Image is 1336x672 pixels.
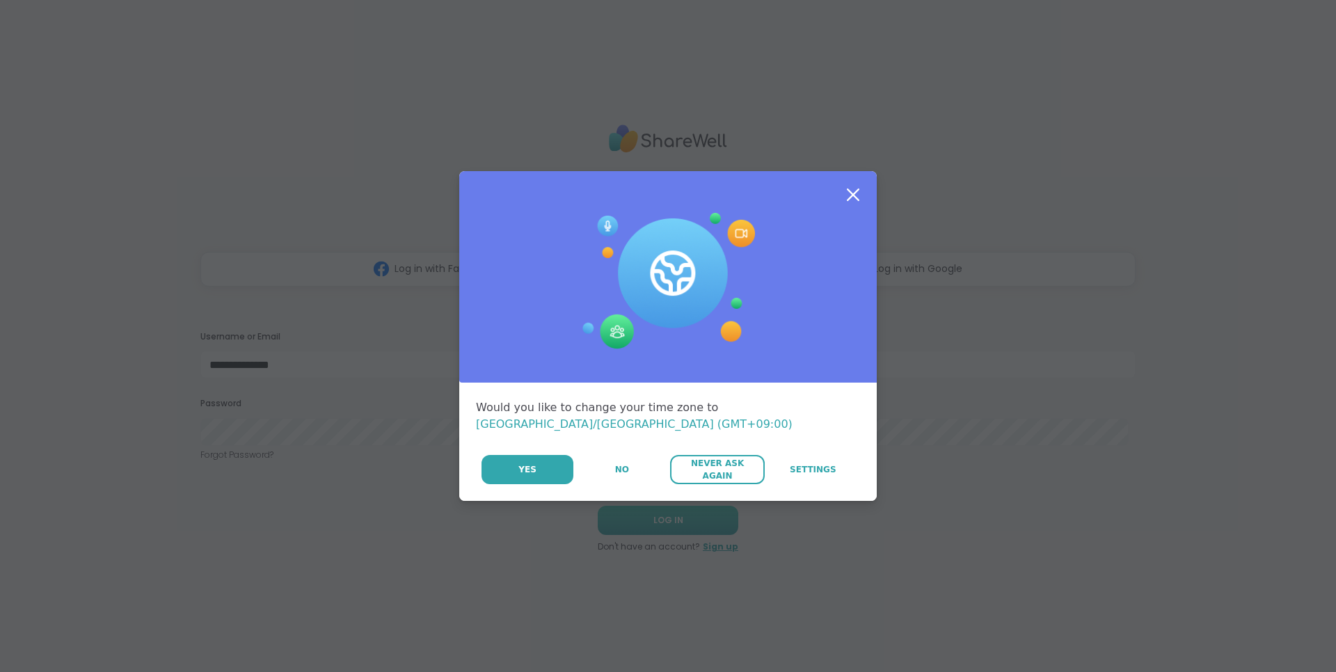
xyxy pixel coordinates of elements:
[670,455,764,484] button: Never Ask Again
[476,417,793,431] span: [GEOGRAPHIC_DATA]/[GEOGRAPHIC_DATA] (GMT+09:00)
[615,463,629,476] span: No
[518,463,536,476] span: Yes
[581,213,755,349] img: Session Experience
[790,463,836,476] span: Settings
[766,455,860,484] a: Settings
[575,455,669,484] button: No
[482,455,573,484] button: Yes
[677,457,757,482] span: Never Ask Again
[476,399,860,433] div: Would you like to change your time zone to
